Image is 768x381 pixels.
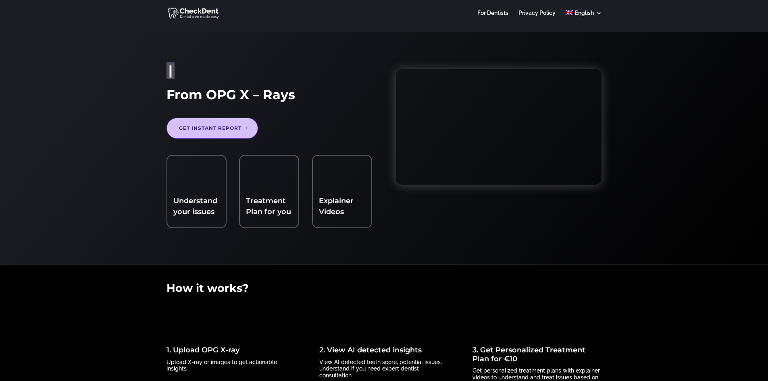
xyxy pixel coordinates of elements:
[396,69,601,185] iframe: How to Upload Your X-Ray & Get Instant Second Opnion
[472,346,585,363] a: 3. Get Personalized Treatment Plan for €10
[167,359,296,373] p: Upload X-ray or images to get actionable insights
[319,196,354,216] a: Explainer Videos
[575,10,594,16] span: English
[566,10,601,26] a: English
[246,196,291,216] a: Treatment Plan for you
[477,10,508,26] a: For Dentists
[167,118,258,139] a: Get Instant report
[319,346,422,354] a: 2. View AI detected insights
[168,6,220,19] img: CheckDent
[319,359,448,379] p: View AI detected teeth score, potential issues, understand if you need expert dentist consultation.
[518,10,556,26] a: Privacy Policy
[167,281,249,295] span: How it works?
[167,87,372,106] h1: From OPG X – Rays
[173,196,217,216] span: Understand your issues
[167,346,239,354] a: 1. Upload OPG X-ray
[169,62,173,78] span: |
